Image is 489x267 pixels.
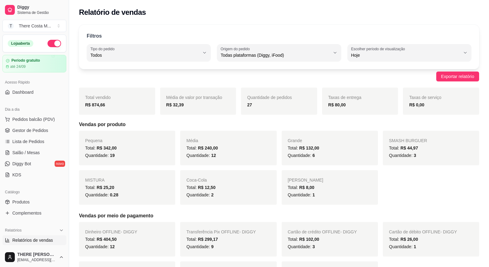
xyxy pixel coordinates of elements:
span: Lista de Pedidos [12,138,44,145]
span: Quantidade: [288,153,315,158]
span: KDS [12,172,21,178]
span: Taxas de serviço [409,95,441,100]
strong: R$ 32,39 [166,102,184,107]
button: Tipo do pedidoTodos [87,44,211,61]
span: 9 [211,244,213,249]
span: Total: [389,146,418,150]
span: Todas plataformas (Diggy, iFood) [221,52,330,58]
span: Total: [85,146,117,150]
span: SMASH BURGUER [389,138,427,143]
a: Relatórios de vendas [2,235,66,245]
span: R$ 26,00 [400,237,418,242]
span: R$ 299,17 [198,237,218,242]
span: Pedidos balcão (PDV) [12,116,55,122]
span: Exportar relatório [441,73,474,80]
span: Coca-Cola [186,178,207,183]
span: Total: [288,146,319,150]
span: Sistema de Gestão [17,10,64,15]
p: Filtros [87,32,102,40]
span: Quantidade: [389,244,416,249]
strong: R$ 80,00 [328,102,346,107]
span: 3 [313,244,315,249]
span: R$ 8,00 [299,185,314,190]
span: R$ 25,20 [97,185,114,190]
span: Todos [90,52,200,58]
label: Escolher período de visualização [351,46,407,51]
span: Quantidade: [186,192,213,197]
a: Complementos [2,208,66,218]
strong: R$ 0,00 [409,102,424,107]
span: Total: [85,185,114,190]
button: Origem do pedidoTodas plataformas (Diggy, iFood) [217,44,341,61]
a: KDS [2,170,66,180]
span: Pequena [85,138,102,143]
div: There Costa M ... [19,23,51,29]
span: Diggy [17,5,64,10]
span: Quantidade: [186,153,216,158]
span: Total: [389,237,418,242]
span: 12 [110,244,115,249]
span: 6 [313,153,315,158]
span: R$ 240,00 [198,146,218,150]
span: R$ 102,00 [299,237,319,242]
span: R$ 404,50 [97,237,117,242]
button: Pedidos balcão (PDV) [2,114,66,124]
div: Acesso Rápido [2,77,66,87]
span: Total: [288,237,319,242]
span: [PERSON_NAME] [288,178,323,183]
span: Transferência Pix OFFLINE - DIGGY [186,229,256,234]
span: Total: [85,237,117,242]
span: Dashboard [12,89,34,95]
h5: Vendas por meio de pagamento [79,212,479,220]
button: THERE [PERSON_NAME][EMAIL_ADDRESS][DOMAIN_NAME] [2,250,66,265]
span: Grande [288,138,302,143]
span: 3 [414,153,416,158]
label: Origem do pedido [221,46,252,51]
span: R$ 342,00 [97,146,117,150]
span: 19 [110,153,115,158]
span: Dinheiro OFFLINE - DIGGY [85,229,137,234]
button: Exportar relatório [436,72,479,81]
span: 1 [414,244,416,249]
span: Quantidade: [85,153,115,158]
article: até 24/09 [10,64,26,69]
span: Cartão de débito OFFLINE - DIGGY [389,229,457,234]
button: Select a team [2,20,66,32]
span: 2 [211,192,213,197]
div: Dia a dia [2,105,66,114]
span: Quantidade: [186,244,213,249]
a: Dashboard [2,87,66,97]
span: Total: [186,185,215,190]
h2: Relatório de vendas [79,7,146,17]
span: Diggy Bot [12,161,31,167]
span: Quantidade: [288,244,315,249]
span: R$ 12,50 [198,185,216,190]
strong: R$ 874,66 [85,102,105,107]
span: Gestor de Pedidos [12,127,48,133]
div: Catálogo [2,187,66,197]
span: Quantidade: [288,192,315,197]
label: Tipo do pedido [90,46,117,51]
span: Taxas de entrega [328,95,361,100]
a: Lista de Pedidos [2,137,66,146]
a: Relatório de clientes [2,246,66,256]
button: Alterar Status [48,40,61,47]
span: Relatórios de vendas [12,237,53,243]
span: Quantidade: [85,192,118,197]
span: Quantidade de pedidos [247,95,292,100]
span: Total: [186,237,218,242]
span: T [8,23,14,29]
h5: Vendas por produto [79,121,479,128]
span: 1 [313,192,315,197]
div: Loja aberta [8,40,33,47]
span: Média de valor por transação [166,95,222,100]
span: Total vendido [85,95,111,100]
span: 12 [211,153,216,158]
span: Quantidade: [85,244,115,249]
span: Total: [288,185,314,190]
span: THERE [PERSON_NAME] [17,252,56,257]
span: Média [186,138,198,143]
span: Quantidade: [389,153,416,158]
span: R$ 132,00 [299,146,319,150]
span: MISTURA [85,178,105,183]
